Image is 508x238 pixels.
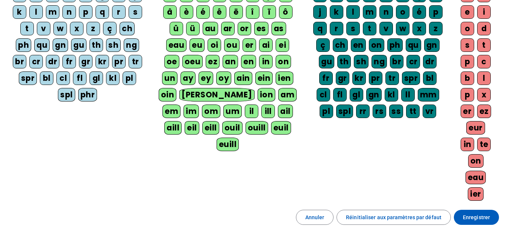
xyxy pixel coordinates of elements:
[390,55,403,68] div: br
[276,55,291,68] div: on
[379,5,393,19] div: n
[213,5,226,19] div: ê
[423,105,436,118] div: vr
[254,22,268,35] div: es
[53,38,68,52] div: gn
[203,22,218,35] div: au
[261,105,275,118] div: ill
[366,88,382,102] div: gn
[106,71,120,85] div: kl
[96,55,109,68] div: kr
[224,38,240,52] div: ou
[70,22,83,35] div: x
[29,5,43,19] div: l
[208,38,221,52] div: oi
[217,138,239,151] div: euill
[124,38,139,52] div: ng
[330,5,343,19] div: k
[182,55,203,68] div: oeu
[379,22,393,35] div: v
[350,88,363,102] div: gl
[468,187,484,201] div: ier
[166,38,187,52] div: eau
[79,55,93,68] div: gr
[477,38,491,52] div: t
[319,71,333,85] div: fr
[241,55,256,68] div: en
[258,88,276,102] div: ion
[71,38,86,52] div: gu
[206,55,220,68] div: ez
[276,38,289,52] div: ei
[406,38,421,52] div: qu
[351,38,366,52] div: en
[46,55,59,68] div: dr
[402,71,420,85] div: spr
[246,121,268,135] div: ouill
[352,71,366,85] div: kr
[112,5,126,19] div: r
[183,105,199,118] div: im
[337,55,351,68] div: th
[245,105,258,118] div: il
[401,88,415,102] div: ll
[78,88,97,102] div: phr
[336,105,353,118] div: spl
[320,105,333,118] div: pl
[170,22,183,35] div: û
[89,71,103,85] div: gl
[185,121,199,135] div: eil
[29,55,43,68] div: cr
[222,121,243,135] div: ouil
[40,71,53,85] div: bl
[418,88,439,102] div: mm
[278,105,293,118] div: ail
[13,55,26,68] div: br
[461,138,474,151] div: in
[337,210,451,225] button: Réinitialiser aux paramètres par défaut
[372,55,387,68] div: ng
[123,71,136,85] div: pl
[387,38,403,52] div: ph
[202,121,219,135] div: eill
[112,55,126,68] div: pr
[406,55,420,68] div: cr
[46,5,59,19] div: m
[461,55,474,68] div: p
[477,22,491,35] div: d
[262,5,276,19] div: ï
[234,71,252,85] div: ain
[223,105,242,118] div: um
[202,105,220,118] div: om
[346,213,441,222] span: Réinitialiser aux paramètres par défaut
[454,210,499,225] button: Enregistrer
[216,71,231,85] div: oy
[79,5,93,19] div: p
[255,71,273,85] div: ein
[58,88,75,102] div: spl
[164,55,179,68] div: oe
[199,71,213,85] div: ey
[477,88,491,102] div: x
[259,38,273,52] div: ai
[278,88,297,102] div: am
[477,105,491,118] div: ez
[13,5,26,19] div: k
[369,71,382,85] div: pr
[477,55,491,68] div: c
[461,5,474,19] div: e
[37,22,50,35] div: v
[396,5,409,19] div: o
[363,5,376,19] div: m
[461,105,474,118] div: er
[406,105,420,118] div: tt
[223,55,238,68] div: an
[276,71,293,85] div: ien
[424,38,440,52] div: gn
[396,22,409,35] div: w
[62,5,76,19] div: n
[330,22,343,35] div: r
[129,5,142,19] div: s
[180,71,196,85] div: ay
[120,22,135,35] div: ch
